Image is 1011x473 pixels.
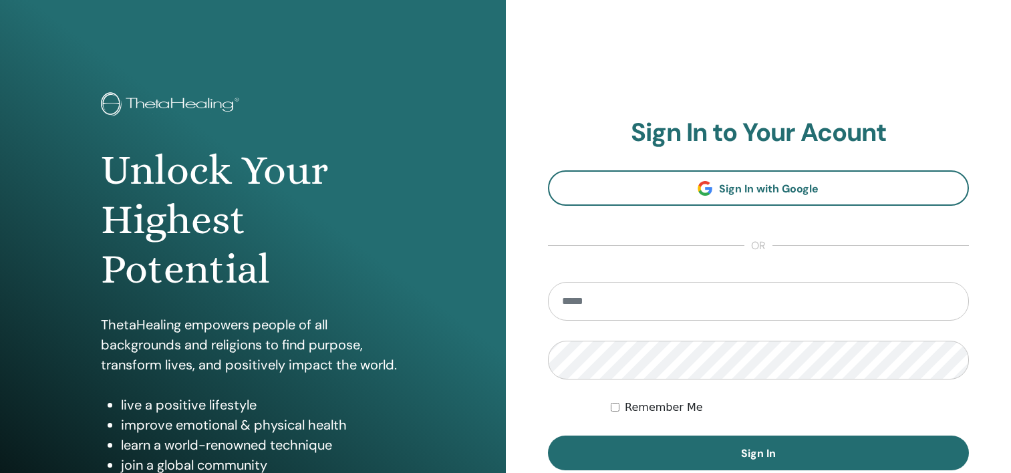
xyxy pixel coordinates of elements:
[625,400,703,416] label: Remember Me
[611,400,969,416] div: Keep me authenticated indefinitely or until I manually logout
[548,170,970,206] a: Sign In with Google
[101,315,404,375] p: ThetaHealing empowers people of all backgrounds and religions to find purpose, transform lives, a...
[121,395,404,415] li: live a positive lifestyle
[741,446,776,460] span: Sign In
[121,415,404,435] li: improve emotional & physical health
[744,238,772,254] span: or
[548,436,970,470] button: Sign In
[719,182,819,196] span: Sign In with Google
[548,118,970,148] h2: Sign In to Your Acount
[121,435,404,455] li: learn a world-renowned technique
[101,146,404,295] h1: Unlock Your Highest Potential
